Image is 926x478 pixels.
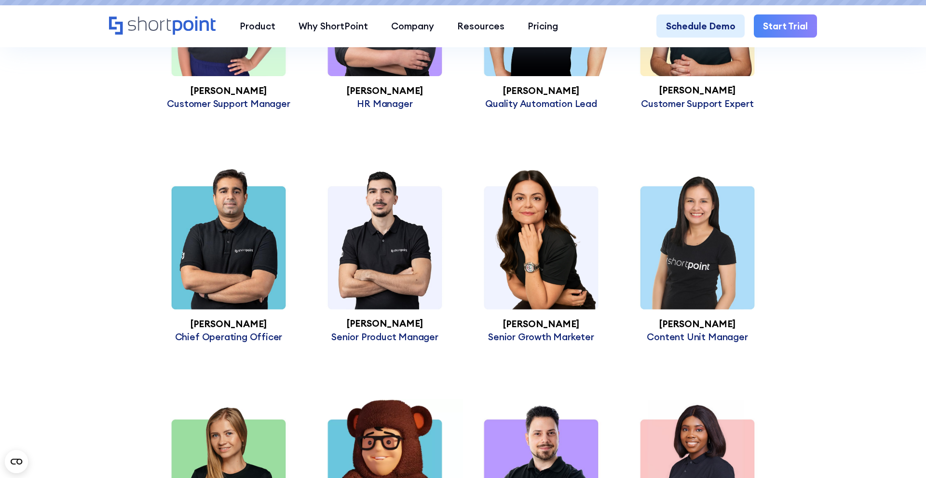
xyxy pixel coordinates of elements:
iframe: Chat Widget [752,366,926,478]
p: Senior Product Manager [307,331,463,343]
h3: [PERSON_NAME] [619,85,776,95]
div: Product [240,19,275,33]
div: Pricing [528,19,558,33]
p: Content Unit Manager [619,331,776,343]
p: Customer Support Expert [619,98,776,110]
p: Customer Support Manager [150,98,307,110]
div: Company [391,19,434,33]
p: HR Manager [307,98,463,110]
a: Product [228,14,287,38]
h3: [PERSON_NAME] [150,319,307,329]
a: Pricing [516,14,570,38]
h3: [PERSON_NAME] [150,86,307,96]
a: Why ShortPoint [287,14,380,38]
button: Open CMP widget [5,450,28,473]
h3: [PERSON_NAME] [307,86,463,96]
a: Company [380,14,446,38]
h3: [PERSON_NAME] [307,319,463,329]
h3: [PERSON_NAME] [463,86,619,96]
div: Resources [457,19,504,33]
a: Resources [446,14,516,38]
p: Senior Growth Marketer [463,331,619,343]
a: Start Trial [754,14,817,38]
a: Home [109,16,217,37]
a: Schedule Demo [656,14,744,38]
h3: [PERSON_NAME] [619,319,776,329]
p: Quality Automation Lead [463,98,619,110]
h3: [PERSON_NAME] [463,319,619,329]
div: Why ShortPoint [299,19,368,33]
p: Chief Operating Officer [150,331,307,343]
